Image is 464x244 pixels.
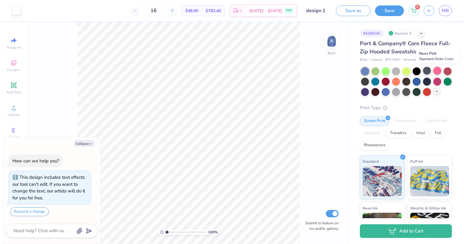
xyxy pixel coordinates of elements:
div: Embroidery [391,117,420,126]
div: Transfers [386,129,410,138]
span: Greek [9,135,19,140]
span: Bella + Canvas [360,57,382,63]
div: Screen Print [360,117,389,126]
span: MB [442,7,449,14]
span: Add Text [6,90,21,95]
span: $782.40 [206,8,221,14]
img: Puff Ink [410,166,449,196]
input: Untitled Design [302,5,331,17]
div: Print Type [360,104,452,111]
div: Digital Print [422,117,451,126]
span: Minimum Order: 12 + [403,57,434,63]
span: Upload [8,112,20,117]
span: Puff Ink [410,158,423,164]
span: Port & Company® Core Fleece Full-Zip Hooded Sweatshirt [360,40,451,55]
div: This design includes text effects our tool can't edit. If you want to change the text, our artist... [12,174,85,201]
div: Vinyl [412,129,429,138]
a: MB [439,5,452,16]
span: $48.90 [185,8,198,14]
span: 5 [415,5,420,9]
div: Back [328,50,336,56]
button: Collapse [74,140,94,147]
div: Rhinestones [360,141,389,150]
span: Metallic & Glitter Ink [410,205,446,211]
div: Revision 3 [387,29,415,37]
button: Request a change [10,207,49,216]
span: 100 % [208,229,218,235]
div: How can we help you? [12,158,59,164]
span: FREE [286,8,292,13]
span: # PC78ZH [385,57,400,63]
div: Applique [360,129,384,138]
button: Save [375,5,404,16]
span: [DATE] - [DATE] [249,8,282,14]
span: Neon Ink [363,205,377,211]
div: # 416914C [360,29,384,37]
span: Standard [363,158,379,164]
label: Submit to feature on our public gallery. [302,220,339,231]
div: Neon Pink [416,49,460,63]
span: Image AI [7,45,21,50]
div: Foil [431,129,445,138]
button: Add to Cart [360,224,452,238]
img: Metallic & Glitter Ink [410,213,449,243]
img: Neon Ink [363,213,402,243]
input: – – [142,5,165,16]
button: Save as [336,5,370,16]
span: Designs [7,67,20,72]
img: Back [326,35,338,47]
span: Standard Order Color [419,56,454,61]
img: Standard [363,166,402,196]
